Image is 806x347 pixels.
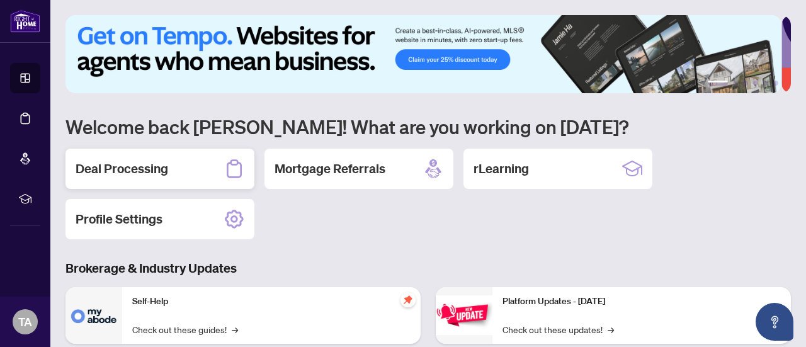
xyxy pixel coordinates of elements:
span: → [608,322,614,336]
p: Platform Updates - [DATE] [502,295,781,309]
img: Slide 0 [65,15,781,93]
button: 5 [763,81,768,86]
button: 3 [743,81,748,86]
img: Platform Updates - June 23, 2025 [436,295,492,335]
span: pushpin [400,292,416,307]
a: Check out these guides!→ [132,322,238,336]
img: logo [10,9,40,33]
img: Self-Help [65,287,122,344]
span: TA [18,313,32,331]
a: Check out these updates!→ [502,322,614,336]
button: 4 [753,81,758,86]
h2: Deal Processing [76,160,168,178]
h2: rLearning [474,160,529,178]
h2: Mortgage Referrals [275,160,385,178]
button: 1 [708,81,728,86]
p: Self-Help [132,295,411,309]
button: Open asap [756,303,793,341]
h3: Brokerage & Industry Updates [65,259,791,277]
h2: Profile Settings [76,210,162,228]
button: 6 [773,81,778,86]
button: 2 [733,81,738,86]
h1: Welcome back [PERSON_NAME]! What are you working on [DATE]? [65,115,791,139]
span: → [232,322,238,336]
